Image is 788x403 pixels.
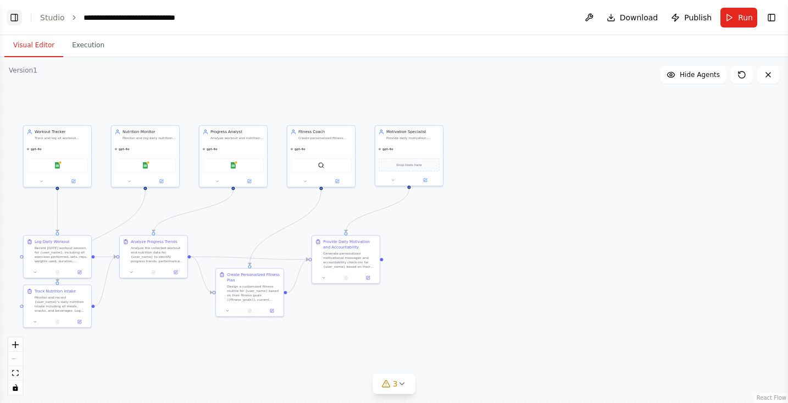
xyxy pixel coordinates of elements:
div: Log Daily WorkoutRecord [DATE] workout session for {user_name}, including all exercises performed... [23,235,92,279]
div: Generate personalized motivational messages and accountability check-ins for {user_name} based on... [323,251,376,269]
span: Hide Agents [680,70,720,79]
div: Track Nutrition IntakeMonitor and record {user_name}'s daily nutrition intake including all meals... [23,285,92,328]
button: Execution [63,34,113,57]
div: Workout TrackerTrack and log all workout activities for {user_name}, including exercises performe... [23,125,92,187]
button: Open in side panel [70,269,89,275]
div: Motivation SpecialistProvide daily motivation, encouragement, and accountability support for {use... [375,125,443,186]
span: Publish [684,12,712,23]
img: Google Sheets [230,162,236,169]
button: Open in side panel [146,178,177,185]
span: Drop tools here [396,162,421,168]
a: Studio [40,13,65,22]
g: Edge from 50b85bad-77e8-4e97-8f7c-b55efecaa3e3 to 1903c322-7ee0-4f7f-b55c-0699cdd7806f [287,257,308,295]
g: Edge from 3b8ccc29-39e3-4cf8-85b1-82c1af47d73b to 1903c322-7ee0-4f7f-b55c-0699cdd7806f [191,254,308,262]
span: gpt-4o [31,147,42,151]
div: Fitness CoachCreate personalized fitness routines and workout plans for {user_name} based on thei... [287,125,356,187]
span: gpt-4o [207,147,218,151]
div: Design a customized fitness routine for {user_name} based on their fitness goals ({fitness_goals}... [227,284,280,302]
div: Progress AnalystAnalyze workout and nutrition data to identify trends, patterns, and progress ind... [199,125,268,187]
span: Download [620,12,658,23]
g: Edge from c4153b61-e419-4ff2-9ab6-bfe557537878 to 3b8ccc29-39e3-4cf8-85b1-82c1af47d73b [95,254,116,309]
g: Edge from 966cf447-6887-4f81-a67e-742d51f9db18 to 50b85bad-77e8-4e97-8f7c-b55efecaa3e3 [247,190,324,266]
div: Analyze the collected workout and nutrition data for {user_name} to identify progress trends, per... [131,246,184,263]
div: Provide Daily Motivation and Accountability [323,239,376,250]
span: 3 [393,378,398,389]
button: 3 [373,374,415,394]
span: Run [738,12,753,23]
div: Version 1 [9,66,37,75]
div: Progress Analyst [210,129,264,135]
button: Download [602,8,663,27]
div: Fitness Coach [298,129,352,135]
button: No output available [238,307,261,314]
nav: breadcrumb [40,12,206,23]
div: Track and log all workout activities for {user_name}, including exercises performed, sets, reps, ... [35,136,88,140]
span: gpt-4o [119,147,130,151]
div: Monitor and log daily nutrition intake for {user_name}, tracking calories, macronutrients (protei... [123,136,176,140]
div: Provide Daily Motivation and AccountabilityGenerate personalized motivational messages and accoun... [312,235,380,284]
button: Show left sidebar [7,10,22,25]
button: No output available [46,269,69,275]
img: SerperDevTool [318,162,324,169]
button: Visual Editor [4,34,63,57]
g: Edge from 4467fcce-5753-4600-a986-ae9506b3b1ca to 3b8ccc29-39e3-4cf8-85b1-82c1af47d73b [95,254,116,260]
div: Create Personalized Fitness PlanDesign a customized fitness routine for {user_name} based on thei... [215,268,284,317]
g: Edge from 3b8ccc29-39e3-4cf8-85b1-82c1af47d73b to 50b85bad-77e8-4e97-8f7c-b55efecaa3e3 [191,254,212,295]
div: Analyze workout and nutrition data to identify trends, patterns, and progress indicators for {use... [210,136,264,140]
g: Edge from b7595ee3-4366-444e-bf3b-3b4acba10089 to c4153b61-e419-4ff2-9ab6-bfe557537878 [54,190,148,282]
div: Nutrition Monitor [123,129,176,135]
div: Create Personalized Fitness Plan [227,272,280,283]
button: Hide Agents [660,66,726,84]
button: No output available [142,269,165,275]
button: Open in side panel [234,178,265,185]
div: Track Nutrition Intake [35,289,76,294]
button: Run [720,8,757,27]
div: Analyze Progress Trends [131,239,177,245]
button: Open in side panel [409,177,441,184]
div: Workout Tracker [35,129,88,135]
button: Open in side panel [58,178,89,185]
button: Open in side panel [359,274,378,281]
g: Edge from cd38dc00-afc4-4fdc-acd6-bdfc20108bfb to 4467fcce-5753-4600-a986-ae9506b3b1ca [54,190,60,233]
button: Publish [667,8,716,27]
button: No output available [46,318,69,325]
a: React Flow attribution [757,395,786,401]
button: Open in side panel [263,307,281,314]
button: Open in side panel [321,178,353,185]
div: React Flow controls [8,338,23,395]
span: gpt-4o [382,147,393,151]
button: Open in side panel [167,269,185,275]
img: Google Sheets [54,162,60,169]
button: zoom in [8,338,23,352]
div: Record [DATE] workout session for {user_name}, including all exercises performed, sets, reps, wei... [35,246,88,263]
div: Nutrition MonitorMonitor and log daily nutrition intake for {user_name}, tracking calories, macro... [111,125,180,187]
button: toggle interactivity [8,380,23,395]
button: Open in side panel [70,318,89,325]
g: Edge from f408a38c-a0c6-47b5-8a2d-3d631b89f015 to 1903c322-7ee0-4f7f-b55c-0699cdd7806f [343,189,412,233]
div: Log Daily Workout [35,239,70,245]
div: Analyze Progress TrendsAnalyze the collected workout and nutrition data for {user_name} to identi... [119,235,188,279]
div: Create personalized fitness routines and workout plans for {user_name} based on their fitness goa... [298,136,352,140]
button: No output available [334,274,357,281]
div: Provide daily motivation, encouragement, and accountability support for {user_name} to maintain c... [386,136,440,140]
button: fit view [8,366,23,380]
g: Edge from f9e3c52c-70ed-4620-b541-f46d7867c0a5 to 3b8ccc29-39e3-4cf8-85b1-82c1af47d73b [151,190,236,233]
span: gpt-4o [295,147,306,151]
button: Show right sidebar [764,10,779,25]
div: Motivation Specialist [386,129,440,135]
div: Monitor and record {user_name}'s daily nutrition intake including all meals, snacks, and beverage... [35,295,88,313]
img: Google Sheets [142,162,148,169]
